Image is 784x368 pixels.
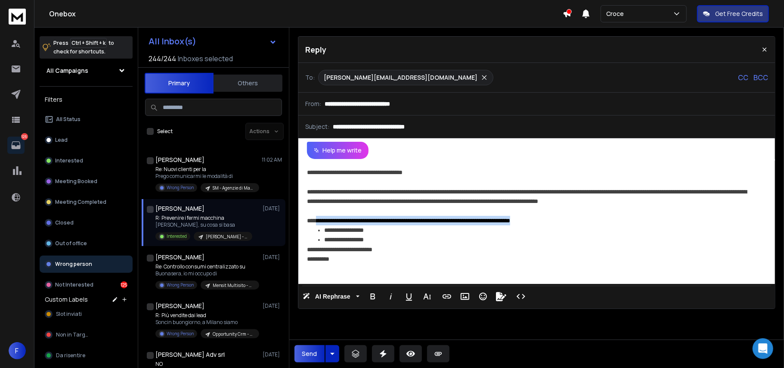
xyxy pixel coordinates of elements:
[121,281,127,288] div: 125
[56,311,82,318] span: Slot inviati
[155,302,205,310] h1: [PERSON_NAME]
[213,331,254,337] p: Opportunity Crm - arredamento
[55,219,74,226] p: Closed
[40,347,133,364] button: Da risentire
[214,74,282,93] button: Others
[155,204,205,213] h1: [PERSON_NAME]
[40,111,133,128] button: All Status
[155,350,225,359] h1: [PERSON_NAME] Adv srl
[305,73,315,82] p: To:
[40,306,133,323] button: Slot inviati
[155,319,259,326] p: Soncin buongiorno, a Milano siamo
[167,184,194,191] p: Wrong Person
[56,116,81,123] p: All Status
[21,133,28,140] p: 125
[55,137,68,143] p: Lead
[157,128,173,135] label: Select
[439,288,455,305] button: Insert Link (Ctrl+K)
[167,282,194,288] p: Wrong Person
[263,254,282,261] p: [DATE]
[49,9,563,19] h1: Onebox
[7,137,25,154] a: 125
[56,352,85,359] span: Da risentire
[263,351,282,358] p: [DATE]
[513,288,529,305] button: Code View
[45,295,88,304] h3: Custom Labels
[155,270,259,277] p: Buonasera, io mi occupo di
[9,342,26,359] button: F
[155,221,252,228] p: [PERSON_NAME], su cosa si basa
[155,312,259,319] p: R: Più vendite dai lead
[142,33,284,50] button: All Inbox(s)
[294,345,325,362] button: Send
[40,173,133,190] button: Meeting Booked
[263,303,282,309] p: [DATE]
[40,193,133,211] button: Meeting Completed
[419,288,435,305] button: More Text
[55,261,92,268] p: Wrong person
[155,215,252,221] p: R: Prevenire i fermi macchina
[738,72,748,83] p: CC
[457,288,473,305] button: Insert Image (Ctrl+P)
[149,53,176,64] span: 244 / 244
[55,240,87,247] p: Out of office
[305,122,329,131] p: Subject:
[145,73,214,94] button: Primary
[324,73,477,82] p: [PERSON_NAME][EMAIL_ADDRESS][DOMAIN_NAME]
[167,331,194,337] p: Wrong Person
[155,361,259,368] p: NO
[40,276,133,293] button: Not Interested125
[697,5,769,22] button: Get Free Credits
[53,39,114,56] p: Press to check for shortcuts.
[155,173,259,180] p: Prego comunicarmi le modalità di
[493,288,509,305] button: Signature
[753,72,768,83] p: BCC
[9,9,26,25] img: logo
[40,256,133,273] button: Wrong person
[155,156,205,164] h1: [PERSON_NAME]
[401,288,417,305] button: Underline (Ctrl+U)
[213,185,254,191] p: SM - Agenzie di Marketing
[307,142,369,159] button: Help me write
[213,282,254,289] p: Mensit Multisito - GDO
[55,199,106,206] p: Meeting Completed
[167,233,187,240] p: Interested
[753,338,773,359] div: Open Intercom Messenger
[262,156,282,163] p: 11:02 AM
[40,326,133,343] button: Non in Target
[55,157,83,164] p: Interested
[40,94,133,106] h3: Filters
[56,331,90,338] span: Non in Target
[40,235,133,252] button: Out of office
[715,9,763,18] p: Get Free Credits
[149,37,196,46] h1: All Inbox(s)
[155,253,205,262] h1: [PERSON_NAME]
[178,53,233,64] h3: Inboxes selected
[40,152,133,169] button: Interested
[40,131,133,149] button: Lead
[46,66,88,75] h1: All Campaigns
[155,166,259,173] p: Re: Nuovi clienti per la
[70,38,107,48] span: Ctrl + Shift + k
[263,205,282,212] p: [DATE]
[301,288,361,305] button: AI Rephrase
[55,178,97,185] p: Meeting Booked
[40,62,133,79] button: All Campaigns
[155,263,259,270] p: Re: Controllo consumi centralizzato su
[206,234,247,240] p: [PERSON_NAME] - ottimizzazione processi produttivi
[313,293,352,300] span: AI Rephrase
[40,214,133,231] button: Closed
[55,281,93,288] p: Not Interested
[305,44,326,56] p: Reply
[475,288,491,305] button: Emoticons
[305,100,321,108] p: From:
[606,9,627,18] p: Croce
